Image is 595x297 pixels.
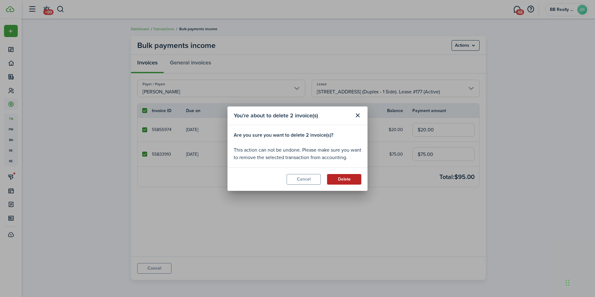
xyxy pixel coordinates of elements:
iframe: Chat Widget [564,267,595,297]
div: This action can not be undone. Please make sure you want to remove the selected transaction from ... [234,131,361,161]
div: Drag [566,273,569,292]
b: Are you sure you want to delete 2 invoice(s)? [234,131,333,139]
button: Delete [327,174,361,185]
button: Close modal [352,110,363,121]
span: You're about to delete 2 invoice(s) [234,111,318,120]
button: Cancel [287,174,321,185]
